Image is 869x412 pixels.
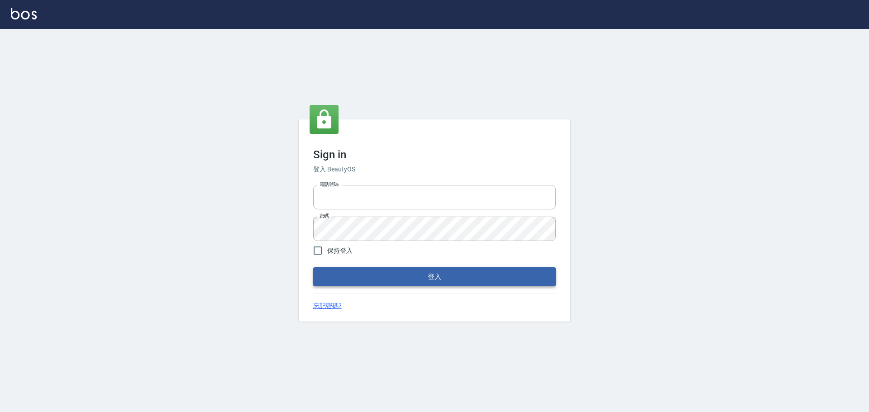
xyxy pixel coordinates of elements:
img: Logo [11,8,37,19]
span: 保持登入 [327,246,353,256]
label: 電話號碼 [320,181,339,188]
h6: 登入 BeautyOS [313,165,556,174]
a: 忘記密碼? [313,301,342,311]
button: 登入 [313,267,556,286]
h3: Sign in [313,148,556,161]
label: 密碼 [320,213,329,219]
